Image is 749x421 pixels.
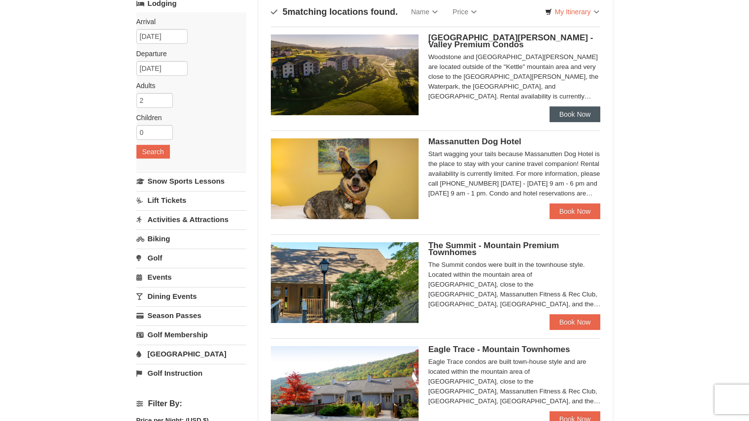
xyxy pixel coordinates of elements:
[136,249,246,267] a: Golf
[428,137,521,146] span: Massanutten Dog Hotel
[428,241,559,257] span: The Summit - Mountain Premium Townhomes
[136,145,170,159] button: Search
[136,364,246,382] a: Golf Instruction
[136,81,239,91] label: Adults
[136,229,246,248] a: Biking
[136,210,246,228] a: Activities & Attractions
[136,268,246,286] a: Events
[136,399,246,408] h4: Filter By:
[136,191,246,209] a: Lift Tickets
[428,345,570,354] span: Eagle Trace - Mountain Townhomes
[136,17,239,27] label: Arrival
[136,113,239,123] label: Children
[136,172,246,190] a: Snow Sports Lessons
[136,306,246,324] a: Season Passes
[428,149,601,198] div: Start wagging your tails because Massanutten Dog Hotel is the place to stay with your canine trav...
[428,52,601,101] div: Woodstone and [GEOGRAPHIC_DATA][PERSON_NAME] are located outside of the "Kettle" mountain area an...
[283,7,288,17] span: 5
[136,287,246,305] a: Dining Events
[136,345,246,363] a: [GEOGRAPHIC_DATA]
[404,2,445,22] a: Name
[271,7,398,17] h4: matching locations found.
[550,203,601,219] a: Book Now
[136,49,239,59] label: Departure
[445,2,484,22] a: Price
[271,34,419,115] img: 19219041-4-ec11c166.jpg
[539,4,605,19] a: My Itinerary
[271,242,419,323] img: 19219034-1-0eee7e00.jpg
[271,138,419,219] img: 27428181-5-81c892a3.jpg
[550,106,601,122] a: Book Now
[428,33,593,49] span: [GEOGRAPHIC_DATA][PERSON_NAME] - Valley Premium Condos
[428,357,601,406] div: Eagle Trace condos are built town-house style and are located within the mountain area of [GEOGRA...
[428,260,601,309] div: The Summit condos were built in the townhouse style. Located within the mountain area of [GEOGRAP...
[550,314,601,330] a: Book Now
[136,325,246,344] a: Golf Membership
